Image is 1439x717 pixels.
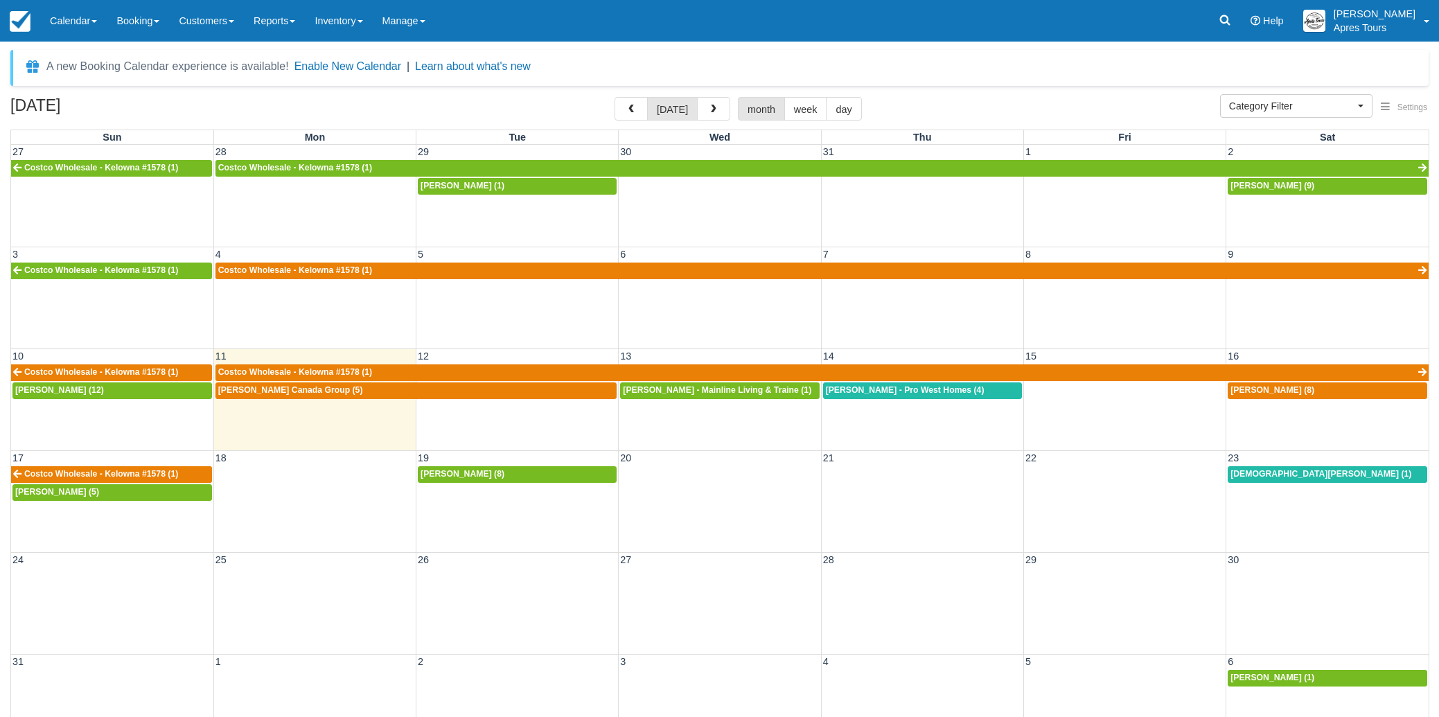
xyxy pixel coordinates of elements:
span: [PERSON_NAME] (8) [421,469,504,479]
span: 4 [214,249,222,260]
span: 26 [416,554,430,565]
span: 1 [1024,146,1032,157]
span: [PERSON_NAME] (5) [15,487,99,497]
span: 20 [619,452,633,463]
button: Enable New Calendar [294,60,401,73]
span: Costco Wholesale - Kelowna #1578 (1) [218,265,372,275]
span: 31 [822,146,836,157]
span: 14 [822,351,836,362]
span: Mon [305,132,326,143]
a: Costco Wholesale - Kelowna #1578 (1) [215,364,1429,381]
img: A1 [1303,10,1325,32]
span: Fri [1118,132,1131,143]
span: Sat [1320,132,1335,143]
span: Category Filter [1229,99,1354,113]
a: [PERSON_NAME] (8) [1228,382,1427,399]
span: 11 [214,351,228,362]
a: [PERSON_NAME] (8) [418,466,617,483]
span: 21 [822,452,836,463]
span: 13 [619,351,633,362]
span: 27 [619,554,633,565]
span: 5 [416,249,425,260]
span: 25 [214,554,228,565]
span: 4 [822,656,830,667]
span: 28 [214,146,228,157]
button: Category Filter [1220,94,1372,118]
span: 2 [416,656,425,667]
span: 9 [1226,249,1235,260]
a: [PERSON_NAME] (1) [418,178,617,195]
a: Costco Wholesale - Kelowna #1578 (1) [11,263,212,279]
a: [PERSON_NAME] - Pro West Homes (4) [823,382,1022,399]
span: Tue [509,132,526,143]
a: Learn about what's new [415,60,531,72]
span: 12 [416,351,430,362]
span: 27 [11,146,25,157]
span: 22 [1024,452,1038,463]
h2: [DATE] [10,97,186,123]
span: 8 [1024,249,1032,260]
a: Costco Wholesale - Kelowna #1578 (1) [215,263,1429,279]
p: Apres Tours [1334,21,1415,35]
span: Thu [913,132,931,143]
button: day [826,97,861,121]
button: [DATE] [647,97,698,121]
span: 29 [416,146,430,157]
button: Settings [1372,98,1436,118]
div: A new Booking Calendar experience is available! [46,58,289,75]
a: [PERSON_NAME] (12) [12,382,212,399]
span: 7 [822,249,830,260]
span: 17 [11,452,25,463]
span: [PERSON_NAME] - Mainline Living & Traine (1) [623,385,811,395]
span: [PERSON_NAME] (12) [15,385,104,395]
a: [DEMOGRAPHIC_DATA][PERSON_NAME] (1) [1228,466,1427,483]
span: 15 [1024,351,1038,362]
span: [PERSON_NAME] Canada Group (5) [218,385,363,395]
span: 3 [619,656,627,667]
img: checkfront-main-nav-mini-logo.png [10,11,30,32]
span: Costco Wholesale - Kelowna #1578 (1) [218,367,372,377]
button: week [784,97,827,121]
a: Costco Wholesale - Kelowna #1578 (1) [215,160,1429,177]
a: [PERSON_NAME] - Mainline Living & Traine (1) [620,382,819,399]
a: Costco Wholesale - Kelowna #1578 (1) [11,364,212,381]
a: [PERSON_NAME] (1) [1228,670,1427,687]
span: | [407,60,409,72]
span: 1 [214,656,222,667]
span: 2 [1226,146,1235,157]
span: 23 [1226,452,1240,463]
span: Help [1263,15,1284,26]
span: [PERSON_NAME] (9) [1230,181,1314,191]
a: [PERSON_NAME] (9) [1228,178,1427,195]
a: [PERSON_NAME] Canada Group (5) [215,382,617,399]
span: 5 [1024,656,1032,667]
span: Costco Wholesale - Kelowna #1578 (1) [24,469,178,479]
span: Costco Wholesale - Kelowna #1578 (1) [24,163,178,172]
span: [PERSON_NAME] (1) [1230,673,1314,682]
span: 10 [11,351,25,362]
span: 30 [1226,554,1240,565]
a: Costco Wholesale - Kelowna #1578 (1) [11,466,212,483]
span: 24 [11,554,25,565]
button: month [738,97,785,121]
a: Costco Wholesale - Kelowna #1578 (1) [11,160,212,177]
span: Costco Wholesale - Kelowna #1578 (1) [24,265,178,275]
span: 28 [822,554,836,565]
span: 16 [1226,351,1240,362]
span: 18 [214,452,228,463]
span: [PERSON_NAME] (1) [421,181,504,191]
span: 3 [11,249,19,260]
i: Help [1251,16,1260,26]
span: 30 [619,146,633,157]
span: Costco Wholesale - Kelowna #1578 (1) [24,367,178,377]
span: 6 [1226,656,1235,667]
span: Costco Wholesale - Kelowna #1578 (1) [218,163,372,172]
span: 19 [416,452,430,463]
span: 6 [619,249,627,260]
span: [PERSON_NAME] - Pro West Homes (4) [826,385,985,395]
span: Settings [1397,103,1427,112]
span: [DEMOGRAPHIC_DATA][PERSON_NAME] (1) [1230,469,1411,479]
span: 29 [1024,554,1038,565]
span: Wed [709,132,730,143]
span: [PERSON_NAME] (8) [1230,385,1314,395]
